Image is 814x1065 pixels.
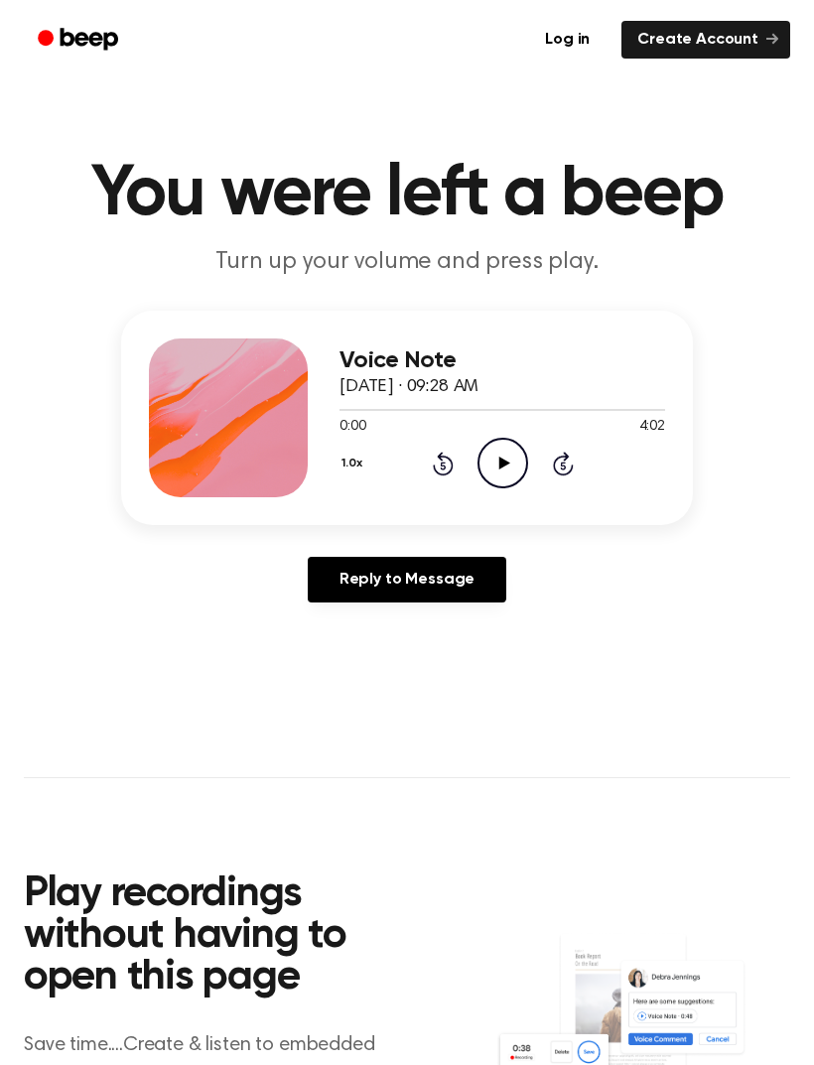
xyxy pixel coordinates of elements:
h1: You were left a beep [24,159,790,230]
a: Log in [525,17,610,63]
span: 0:00 [339,417,365,438]
p: Turn up your volume and press play. [26,246,788,279]
a: Create Account [621,21,790,59]
span: 4:02 [639,417,665,438]
h2: Play recordings without having to open this page [24,873,416,998]
a: Beep [24,21,136,60]
h3: Voice Note [339,347,665,374]
span: [DATE] · 09:28 AM [339,378,478,396]
button: 1.0x [339,447,369,480]
a: Reply to Message [308,557,506,602]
